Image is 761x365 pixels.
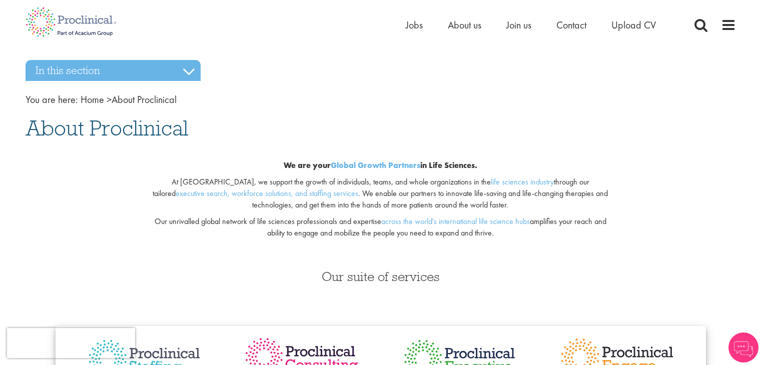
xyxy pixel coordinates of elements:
[611,18,656,31] a: Upload CV
[26,93,78,106] span: You are here:
[26,270,736,283] h3: Our suite of services
[176,188,358,198] a: executive search, workforce solutions, and staffing services
[7,328,135,358] iframe: reCAPTCHA
[556,18,586,31] a: Contact
[107,93,112,106] span: >
[26,60,201,81] h3: In this section
[331,160,420,170] a: Global Growth Partners
[406,18,423,31] a: Jobs
[728,332,758,362] img: Chatbot
[81,93,177,106] span: About Proclinical
[491,176,554,187] a: life sciences industry
[146,216,615,239] p: Our unrivalled global network of life sciences professionals and expertise amplifies your reach a...
[448,18,481,31] a: About us
[146,176,615,211] p: At [GEOGRAPHIC_DATA], we support the growth of individuals, teams, and whole organizations in the...
[381,216,530,226] a: across the world's international life science hubs
[26,114,188,141] span: About Proclinical
[81,93,104,106] a: breadcrumb link to Home
[284,160,477,170] b: We are your in Life Sciences.
[506,18,531,31] a: Join us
